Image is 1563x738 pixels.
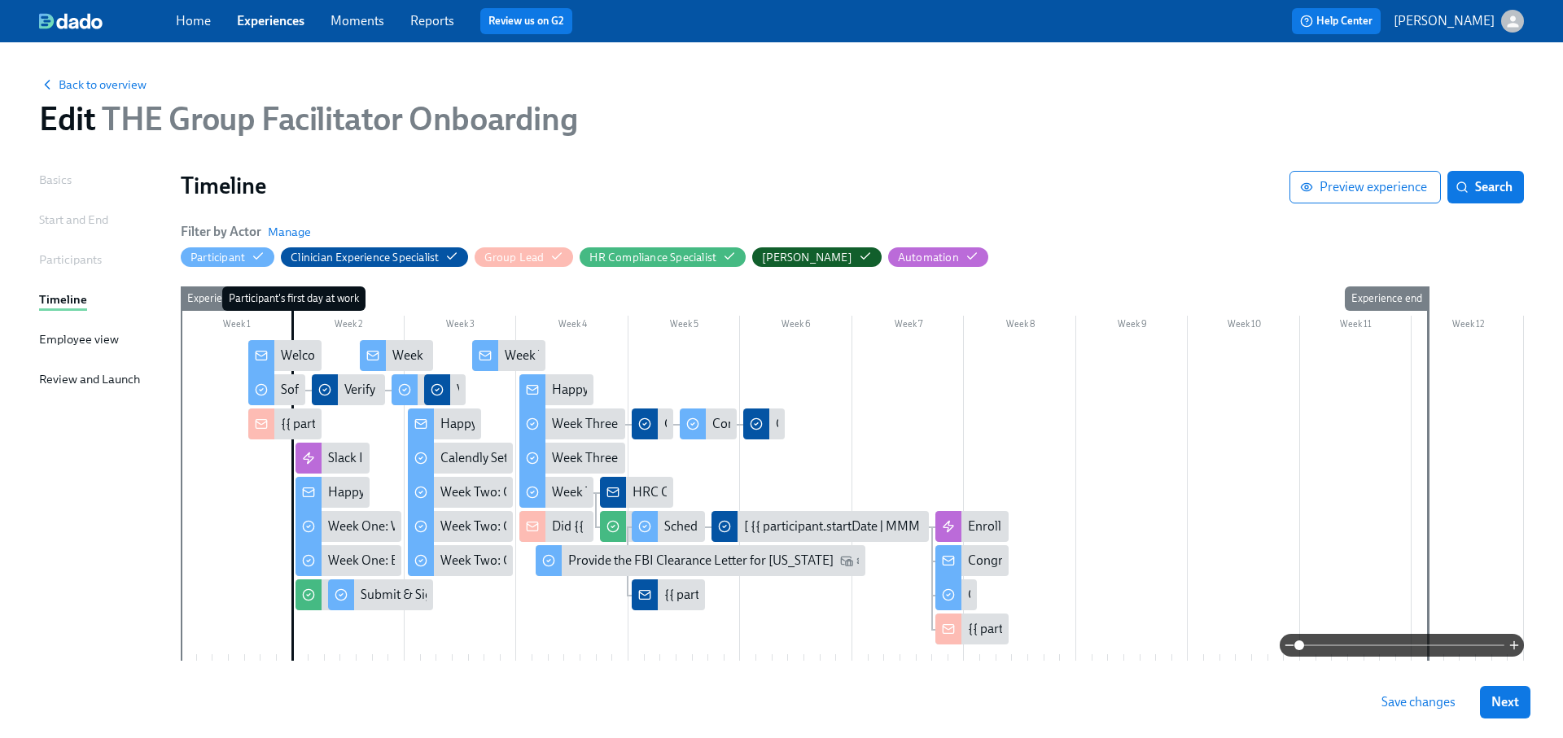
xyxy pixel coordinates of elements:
a: dado [39,13,176,29]
div: Schedule Onboarding Check-Out! [664,517,852,535]
button: Clinician Experience Specialist [281,247,468,267]
button: Help Center [1292,8,1381,34]
div: Timeline [39,290,87,308]
div: Hide Automation [898,250,959,265]
div: Confirm Docebo Completion for {{ participant.fullName }} (2nd attempt) [743,408,785,439]
a: Home [176,13,211,28]
h1: Edit [39,99,577,138]
div: Week One: Welcome To Charlie Health Tasks! (~3 hours to complete) [296,511,401,542]
div: Complete Our Short Onboarding Survey [968,586,1189,604]
div: Schedule Onboarding Check-Out! [632,511,705,542]
div: Week 10 [1188,316,1300,337]
span: Save changes [1381,694,1456,710]
button: Preview experience [1289,171,1441,203]
div: Happy Final Week of Onboarding! [552,381,741,399]
span: Preview experience [1303,179,1427,195]
div: Provide the FBI Clearance Letter for [US_STATE] [536,545,865,576]
div: HRC Check [600,477,673,508]
div: Week Two Onboarding Recap! [472,340,545,371]
div: [ {{ participant.startDate | MMM Do }} Cohort] Confirm Successful Check-Out [744,517,1167,535]
div: Slack Invites [328,449,396,467]
div: Slack Invites [296,443,369,474]
img: dado [39,13,103,29]
div: Submit & Sign The [US_STATE] Disclosure Form (Time Sensitive!) and the [US_STATE] Background Check [328,579,434,610]
div: HRC Check [633,483,695,501]
div: Hide Clinician Experience Specialist [291,250,439,265]
a: Reports [410,13,454,28]
p: [PERSON_NAME] [1394,12,1495,30]
div: Employee view [39,330,119,348]
div: Verify Elation for {{ participant.fullName }} [344,381,578,399]
div: Happy Week Two! [408,408,481,439]
div: Did {{ participant.fullName }} Schedule A Meet & Greet? [552,517,860,535]
div: Welcome To The Charlie Health Team! [248,340,322,371]
div: Verify Elation for {{ participant.fullName }} (2nd attempt) [457,381,768,399]
div: Software Set-Up [248,374,306,405]
div: Provide the FBI Clearance Letter for [US_STATE] [568,552,834,570]
div: Calendly Set-Up for GQS [440,449,575,467]
div: Congratulations On A Successful Check-Out! [935,545,1009,576]
div: Confirm Docebo Completion for {{ participant.fullName }} [664,415,986,433]
div: Verify Elation for {{ participant.fullName }} (2nd attempt) [424,374,466,405]
div: Week 7 [852,316,965,337]
div: Basics [39,171,72,189]
div: Confirm Docebo Completion for {{ participant.fullName }} (2nd attempt) [776,415,1176,433]
div: Participant's first day at work [222,286,366,311]
div: Week One: Welcome To Charlie Health Tasks! (~3 hours to complete) [328,517,705,535]
span: Search [1459,179,1513,195]
button: Save changes [1370,686,1467,718]
a: Experiences [237,13,304,28]
div: Week 6 [740,316,852,337]
div: Week 8 [964,316,1076,337]
div: Happy Final Week of Onboarding! [519,374,593,405]
div: {{ participant.fullName }} has started onboarding [248,408,322,439]
div: Week Three: Ethics, Conduct, & Legal Responsibilities (~5 hours to complete) [519,443,625,474]
div: Week Two Onboarding Recap! [505,347,673,365]
div: Week 11 [1300,316,1412,337]
div: Complete Our Short Onboarding Survey [935,579,977,610]
div: Week Two: Core Processes (~1.25 hours to complete) [440,517,731,535]
button: [PERSON_NAME] [752,247,882,267]
div: Welcome To The Charlie Health Team! [281,347,493,365]
button: HR Compliance Specialist [580,247,746,267]
div: Week 1 [181,316,292,337]
span: THE Group Facilitator Onboarding [95,99,577,138]
button: Search [1447,171,1524,203]
div: Week One: Essential Compliance Tasks (~6.5 hours to complete) [296,545,401,576]
div: Experience start [181,286,268,311]
div: Hide Group Lead [484,250,544,265]
div: Review and Launch [39,370,140,388]
div: Week Three: Cultural Competence & Special Populations (~3 hours to complete) [519,408,625,439]
a: Review us on G2 [488,13,564,29]
div: {{ participant.fullName }} Is Cleared From Compliance! [632,579,705,610]
button: Group Lead [475,247,573,267]
div: Hide Paige Eber [762,250,852,265]
div: Week 3 [405,316,517,337]
div: Verify Elation for {{ participant.fullName }} [312,374,385,405]
div: Hide HR Compliance Specialist [589,250,716,265]
div: Submit & Sign The [US_STATE] Disclosure Form (Time Sensitive!) and the [US_STATE] Background Check [361,586,939,604]
div: [ {{ participant.startDate | MMM Do }} Cohort] Confirm Successful Check-Out [711,511,929,542]
div: Happy First Day! [328,483,420,501]
button: Review us on G2 [480,8,572,34]
div: Week Two: Get To Know Your Role (~4 hours to complete) [408,477,514,508]
div: Week Two: Get To Know Your Role (~4 hours to complete) [440,483,757,501]
button: Manage [268,224,311,240]
div: Week Two: Compliance Crisis Response (~1.5 hours to complete) [408,545,514,576]
div: Week One Onboarding Recap! [360,340,433,371]
h6: Filter by Actor [181,223,261,241]
div: Week 5 [628,316,741,337]
div: Complete Docebo Courses [712,415,860,433]
div: Happy Week Two! [440,415,541,433]
button: Participant [181,247,274,267]
button: Back to overview [39,76,147,93]
span: Next [1491,694,1519,710]
div: Complete Docebo Courses [680,408,738,439]
div: Enroll in Milestone Email Experience [968,517,1170,535]
div: Calendly Set-Up for GQS [408,443,514,474]
div: Week 2 [292,316,405,337]
div: Congratulations On A Successful Check-Out! [968,552,1215,570]
div: Week Two: Core Processes (~1.25 hours to complete) [408,511,514,542]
